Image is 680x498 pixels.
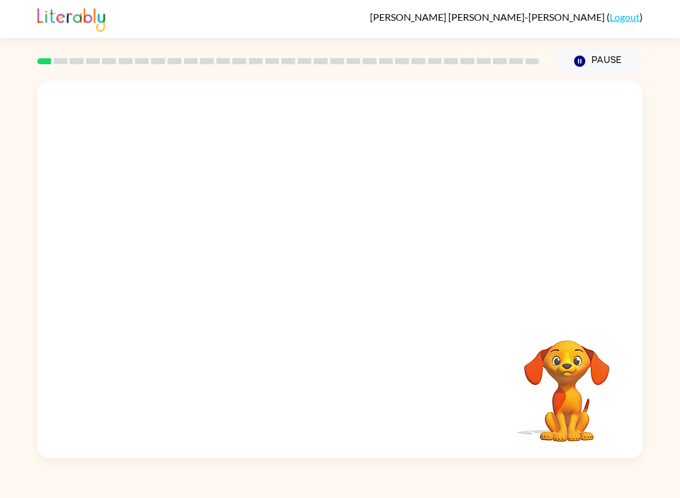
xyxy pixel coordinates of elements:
[37,5,105,32] img: Literably
[610,11,640,23] a: Logout
[370,11,607,23] span: [PERSON_NAME] [PERSON_NAME]-[PERSON_NAME]
[506,321,628,444] video: Your browser must support playing .mp4 files to use Literably. Please try using another browser.
[370,11,643,23] div: ( )
[554,47,643,75] button: Pause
